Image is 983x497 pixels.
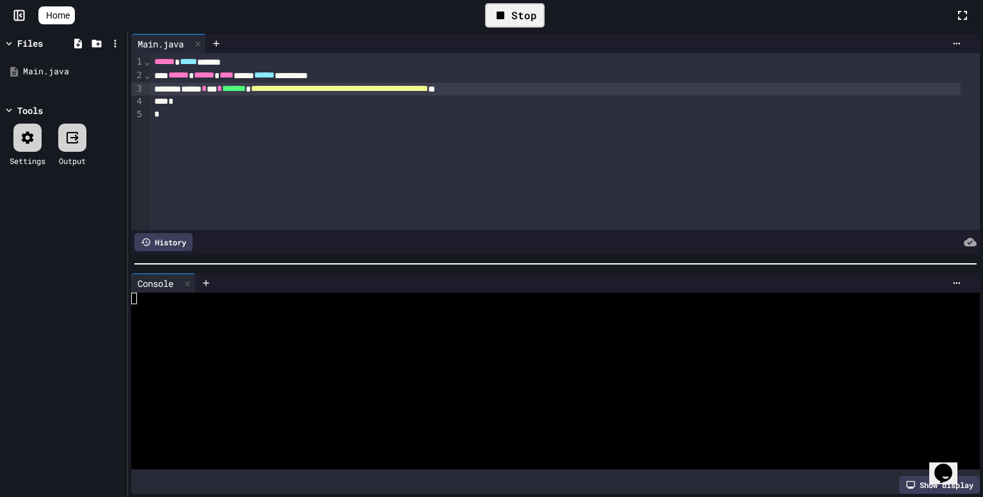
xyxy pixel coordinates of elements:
div: Console [131,273,196,293]
div: Stop [485,3,545,28]
div: 2 [131,69,144,83]
span: Home [46,9,70,22]
div: Files [17,37,43,50]
div: Tools [17,104,43,117]
span: Fold line [144,70,150,80]
div: Main.java [23,65,123,78]
div: 3 [131,83,144,96]
div: History [134,233,193,251]
div: Main.java [131,34,206,53]
a: Home [38,6,75,24]
div: 4 [131,95,144,108]
div: Console [131,277,180,290]
iframe: chat widget [929,446,970,484]
div: Show display [899,476,980,494]
div: Main.java [131,37,190,51]
div: Output [59,155,86,167]
span: Fold line [144,56,150,67]
div: 1 [131,56,144,69]
div: 5 [131,108,144,121]
div: Settings [10,155,45,167]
